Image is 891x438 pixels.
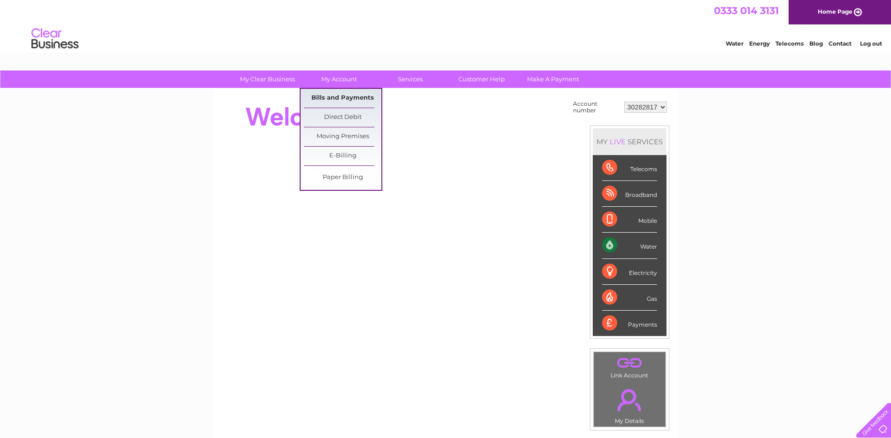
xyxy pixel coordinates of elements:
[602,311,657,336] div: Payments
[602,207,657,233] div: Mobile
[31,24,79,53] img: logo.png
[443,70,520,88] a: Customer Help
[602,181,657,207] div: Broadband
[304,168,381,187] a: Paper Billing
[608,137,628,146] div: LIVE
[602,155,657,181] div: Telecoms
[372,70,449,88] a: Services
[775,40,804,47] a: Telecoms
[304,147,381,165] a: E-Billing
[593,128,666,155] div: MY SERVICES
[602,233,657,258] div: Water
[860,40,882,47] a: Log out
[596,383,663,416] a: .
[602,285,657,311] div: Gas
[596,354,663,371] a: .
[229,70,306,88] a: My Clear Business
[602,259,657,285] div: Electricity
[514,70,592,88] a: Make A Payment
[829,40,852,47] a: Contact
[300,70,378,88] a: My Account
[304,89,381,108] a: Bills and Payments
[304,108,381,127] a: Direct Debit
[726,40,744,47] a: Water
[749,40,770,47] a: Energy
[304,127,381,146] a: Moving Premises
[714,5,779,16] a: 0333 014 3131
[571,98,622,116] td: Account number
[224,5,668,46] div: Clear Business is a trading name of Verastar Limited (registered in [GEOGRAPHIC_DATA] No. 3667643...
[809,40,823,47] a: Blog
[593,381,666,427] td: My Details
[593,352,666,381] td: Link Account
